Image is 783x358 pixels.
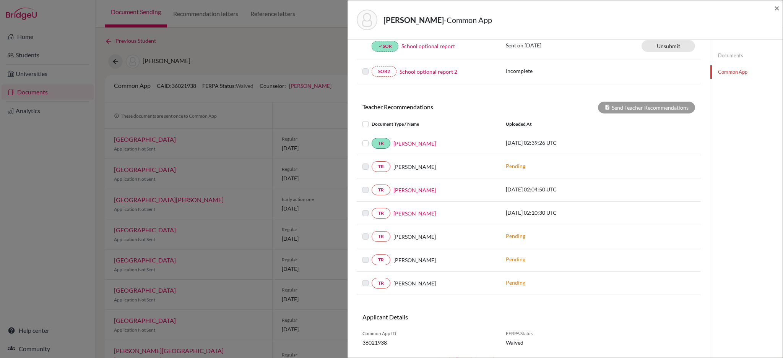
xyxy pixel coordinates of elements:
span: [PERSON_NAME] [393,279,436,287]
i: done [378,44,383,48]
p: Pending [506,279,609,287]
p: Pending [506,232,609,240]
span: FERPA Status [506,330,580,337]
a: TR [372,161,390,172]
div: Document Type / Name [357,120,500,129]
a: TR [372,278,390,288]
p: Incomplete [506,67,585,75]
a: TR [372,185,390,195]
div: Send Teacher Recommendations [598,102,695,113]
h6: Teacher Recommendations [357,103,529,110]
p: [DATE] 02:10:30 UTC [506,209,609,217]
a: School optional report [401,42,455,50]
div: Uploaded at [500,120,615,129]
a: School optional report 2 [400,68,457,76]
span: 36021938 [362,339,494,347]
a: Common App [710,65,783,79]
a: [PERSON_NAME] [393,139,436,147]
a: SOR2 [372,66,396,77]
span: Waived [506,339,580,347]
a: TR [372,208,390,219]
a: doneSOR [372,41,398,52]
p: [DATE] 02:04:50 UTC [506,185,609,193]
span: [PERSON_NAME] [393,256,436,264]
a: Unsubmit [642,40,695,52]
p: Pending [506,162,609,170]
a: [PERSON_NAME] [393,209,436,217]
p: [DATE] 02:39:26 UTC [506,139,609,147]
h6: Applicant Details [362,313,523,321]
span: × [774,2,780,13]
a: Documents [710,49,783,62]
a: TR [372,231,390,242]
p: Sent on [DATE] [506,41,585,49]
span: - Common App [444,15,492,24]
span: [PERSON_NAME] [393,163,436,171]
p: Pending [506,255,609,263]
a: TR [372,138,390,149]
button: Close [774,3,780,13]
a: [PERSON_NAME] [393,186,436,194]
a: TR [372,254,390,265]
span: [PERSON_NAME] [393,233,436,241]
strong: [PERSON_NAME] [383,15,444,24]
span: Common App ID [362,330,494,337]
